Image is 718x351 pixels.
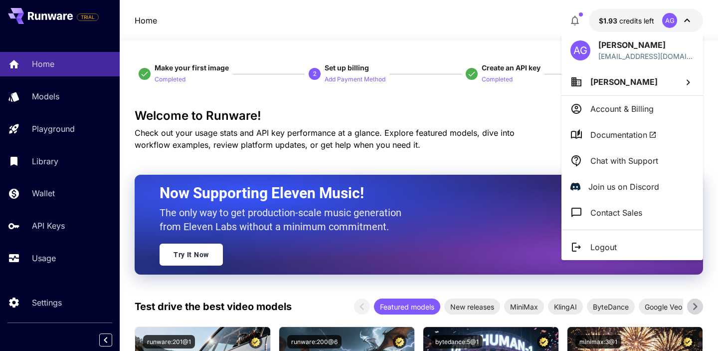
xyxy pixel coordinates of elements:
[590,129,657,141] span: Documentation
[590,103,654,115] p: Account & Billing
[590,155,658,167] p: Chat with Support
[590,77,658,87] span: [PERSON_NAME]
[590,207,642,219] p: Contact Sales
[598,51,694,61] div: info@eased.ca
[598,39,694,51] p: [PERSON_NAME]
[588,181,659,193] p: Join us on Discord
[561,68,703,95] button: [PERSON_NAME]
[570,40,590,60] div: AG
[590,241,617,253] p: Logout
[598,51,694,61] p: [EMAIL_ADDRESS][DOMAIN_NAME]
